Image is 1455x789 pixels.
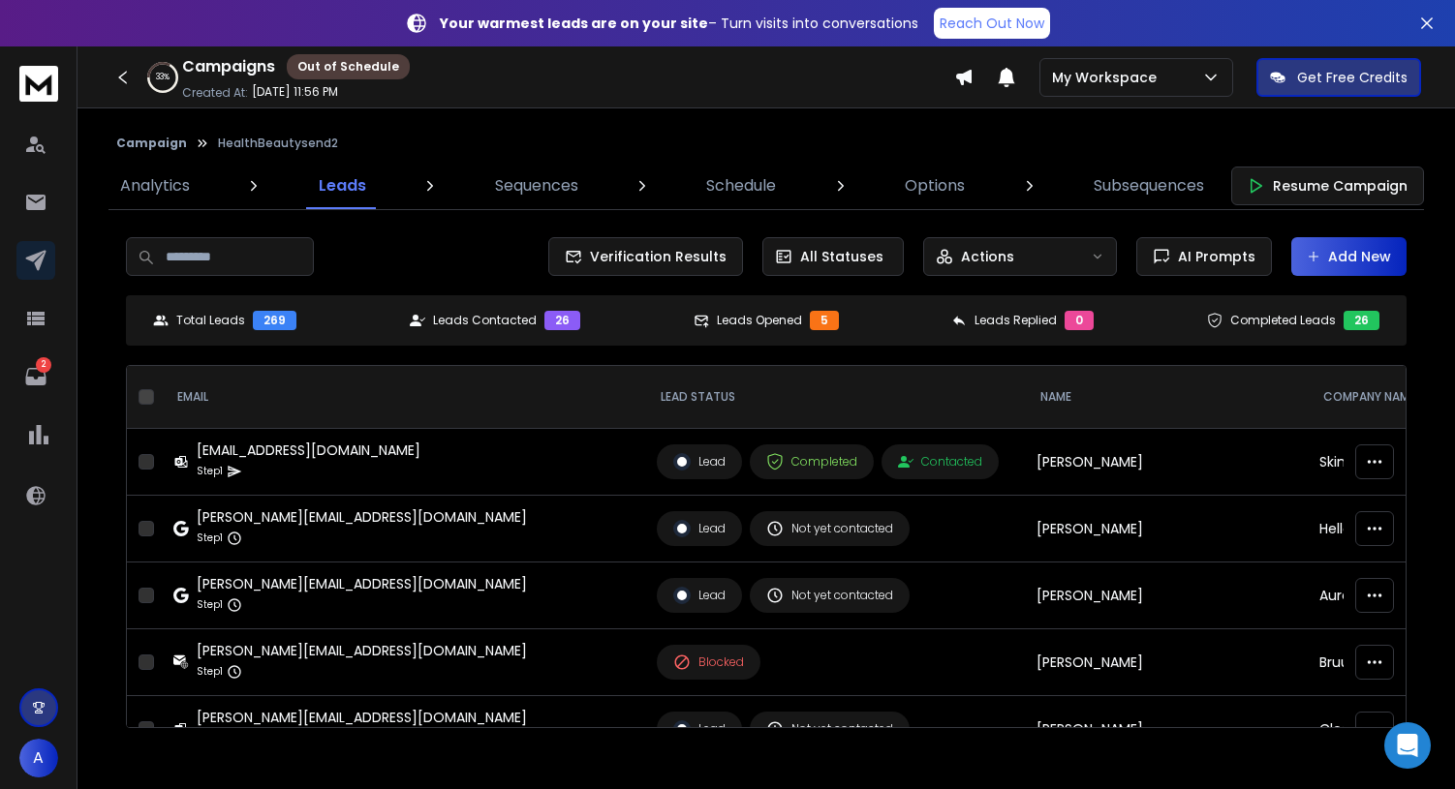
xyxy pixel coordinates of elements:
div: Not yet contacted [766,720,893,738]
div: 269 [253,311,296,330]
button: A [19,739,58,777]
p: Created At: [182,85,248,101]
a: Options [893,163,976,209]
button: AI Prompts [1136,237,1272,276]
a: Sequences [483,163,590,209]
div: Lead [673,587,726,604]
p: HealthBeautysend2 [218,136,338,151]
div: Lead [673,720,726,738]
p: Step 1 [197,529,223,548]
button: Resume Campaign [1231,167,1424,205]
div: 26 [1344,311,1379,330]
a: Schedule [695,163,788,209]
a: Subsequences [1082,163,1216,209]
div: [PERSON_NAME][EMAIL_ADDRESS][DOMAIN_NAME] [197,708,527,727]
div: [PERSON_NAME][EMAIL_ADDRESS][DOMAIN_NAME] [197,641,527,660]
a: Reach Out Now [934,8,1050,39]
p: – Turn visits into conversations [440,14,918,33]
p: Leads Opened [717,313,802,328]
p: Leads Contacted [433,313,537,328]
div: Contacted [898,454,982,470]
div: [EMAIL_ADDRESS][DOMAIN_NAME] [197,440,420,460]
div: Not yet contacted [766,587,893,604]
div: Lead [673,520,726,537]
div: Not yet contacted [766,520,893,537]
p: All Statuses [800,247,883,266]
h1: Campaigns [182,55,275,78]
td: [PERSON_NAME] [1025,629,1308,696]
p: Step 1 [197,462,223,481]
div: 0 [1065,311,1094,330]
p: Schedule [706,174,776,197]
p: Actions [961,247,1014,266]
button: Add New [1291,237,1407,276]
div: Lead [673,453,726,470]
p: Step 1 [197,595,223,615]
div: Completed [766,453,857,470]
p: Analytics [120,174,190,197]
p: Get Free Credits [1297,68,1408,87]
p: My Workspace [1052,68,1164,87]
strong: Your warmest leads are on your site [440,14,708,33]
div: [PERSON_NAME][EMAIL_ADDRESS][DOMAIN_NAME] [197,574,527,593]
img: logo [19,66,58,102]
div: 26 [544,311,580,330]
p: Sequences [495,174,578,197]
p: Leads [319,174,366,197]
p: Completed Leads [1230,313,1336,328]
p: Total Leads [176,313,245,328]
p: Step 1 [197,662,223,682]
a: Leads [307,163,378,209]
th: LEAD STATUS [645,366,1025,429]
a: Analytics [108,163,201,209]
p: [DATE] 11:56 PM [252,84,338,100]
p: 2 [36,357,51,373]
span: AI Prompts [1170,247,1255,266]
td: [PERSON_NAME] [1025,562,1308,629]
div: [PERSON_NAME][EMAIL_ADDRESS][DOMAIN_NAME] [197,507,527,527]
p: Options [905,174,965,197]
p: 33 % [156,72,170,83]
th: EMAIL [162,366,645,429]
div: Blocked [673,653,744,671]
div: Open Intercom Messenger [1384,722,1431,769]
td: [PERSON_NAME] [1025,696,1308,763]
button: Get Free Credits [1256,58,1421,97]
button: Verification Results [548,237,743,276]
a: 2 [16,357,55,396]
td: [PERSON_NAME] [1025,496,1308,562]
button: Campaign [116,136,187,151]
p: Leads Replied [975,313,1057,328]
div: Out of Schedule [287,54,410,79]
div: 5 [810,311,839,330]
span: Verification Results [582,247,727,266]
p: Subsequences [1094,174,1204,197]
td: [PERSON_NAME] [1025,429,1308,496]
th: NAME [1025,366,1308,429]
p: Reach Out Now [940,14,1044,33]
